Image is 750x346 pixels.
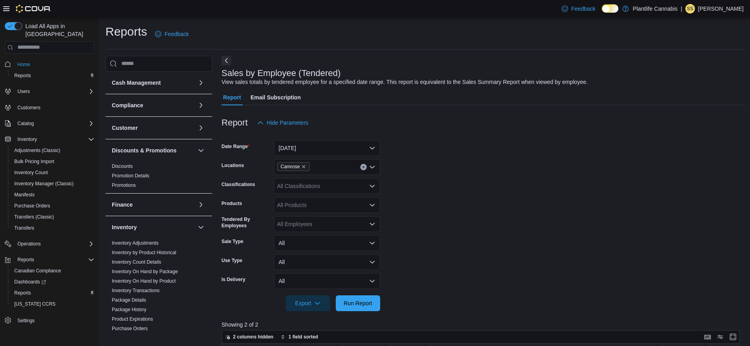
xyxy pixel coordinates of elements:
button: Run Report [336,295,380,311]
button: All [274,273,380,289]
button: Compliance [196,101,206,110]
span: Customers [14,103,94,112]
span: Users [17,88,30,95]
span: Dashboards [11,277,94,287]
span: Reports [14,255,94,264]
button: Customer [196,123,206,133]
a: Feedback [559,1,599,17]
span: Inventory Manager (Classic) [11,179,94,188]
a: Inventory Count [11,168,51,177]
a: Feedback [152,26,192,42]
button: Inventory [196,222,206,232]
button: Export [286,295,330,311]
span: Feedback [165,30,189,38]
span: Camrose [281,163,300,171]
a: Inventory Transactions [112,288,160,293]
button: Discounts & Promotions [112,146,195,154]
span: Camrose [277,162,310,171]
a: Reports [11,71,34,80]
button: Operations [2,238,98,249]
a: Transfers [11,223,37,233]
label: Date Range [222,143,250,150]
h3: Compliance [112,101,143,109]
label: Classifications [222,181,255,188]
span: Inventory by Product Historical [112,249,176,256]
span: Operations [14,239,94,249]
button: Open list of options [369,183,375,189]
span: Reports [14,290,31,296]
button: Open list of options [369,202,375,208]
button: Finance [196,200,206,209]
a: Inventory On Hand by Product [112,278,176,284]
span: Product Expirations [112,316,153,322]
label: Sale Type [222,238,243,245]
a: Product Expirations [112,316,153,322]
span: Export [291,295,325,311]
p: [PERSON_NAME] [698,4,744,13]
button: Hide Parameters [254,115,312,131]
h3: Sales by Employee (Tendered) [222,68,341,78]
span: 1 field sorted [289,334,318,340]
button: Reports [8,70,98,81]
button: Home [2,59,98,70]
span: Inventory Count [14,169,48,176]
a: Transfers (Classic) [11,212,57,222]
span: Inventory On Hand by Package [112,268,178,275]
label: Products [222,200,242,207]
span: Reports [11,288,94,298]
button: Inventory Manager (Classic) [8,178,98,189]
a: Inventory Adjustments [112,240,159,246]
span: Users [14,87,94,96]
button: Reports [8,287,98,298]
a: Purchase Orders [112,326,148,331]
button: Next [222,56,231,65]
span: Reports [11,71,94,80]
a: Purchase Orders [11,201,54,211]
span: Inventory Count [11,168,94,177]
a: Home [14,60,33,69]
button: Customers [2,102,98,113]
button: Customer [112,124,195,132]
button: Open list of options [369,221,375,227]
span: Adjustments (Classic) [11,146,94,155]
button: Catalog [2,118,98,129]
span: Reports [14,72,31,79]
button: Settings [2,314,98,326]
a: Bulk Pricing Import [11,157,57,166]
button: Purchase Orders [8,200,98,211]
span: Discounts [112,163,133,169]
button: Canadian Compliance [8,265,98,276]
button: [US_STATE] CCRS [8,298,98,310]
a: Reports [11,288,34,298]
button: [DATE] [274,140,380,156]
span: Transfers [11,223,94,233]
a: Discounts [112,163,133,169]
h3: Discounts & Promotions [112,146,176,154]
span: Catalog [14,119,94,128]
img: Cova [16,5,51,13]
button: Compliance [112,101,195,109]
span: Transfers (Classic) [11,212,94,222]
span: Inventory Manager (Classic) [14,181,74,187]
button: Remove Camrose from selection in this group [301,164,306,169]
div: Sarah Swensrude [685,4,695,13]
span: Bulk Pricing Import [11,157,94,166]
button: Bulk Pricing Import [8,156,98,167]
h3: Customer [112,124,138,132]
span: Inventory On Hand by Product [112,278,176,284]
div: View sales totals by tendered employee for a specified date range. This report is equivalent to t... [222,78,588,86]
button: 1 field sorted [277,332,321,342]
h3: Finance [112,201,133,209]
a: Package Details [112,297,146,303]
span: Adjustments (Classic) [14,147,60,154]
span: Email Subscription [251,89,301,105]
span: Home [17,61,30,68]
span: Promotions [112,182,136,188]
button: Adjustments (Classic) [8,145,98,156]
button: Transfers [8,222,98,234]
button: Reports [14,255,37,264]
span: Transfers [14,225,34,231]
span: Operations [17,241,41,247]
